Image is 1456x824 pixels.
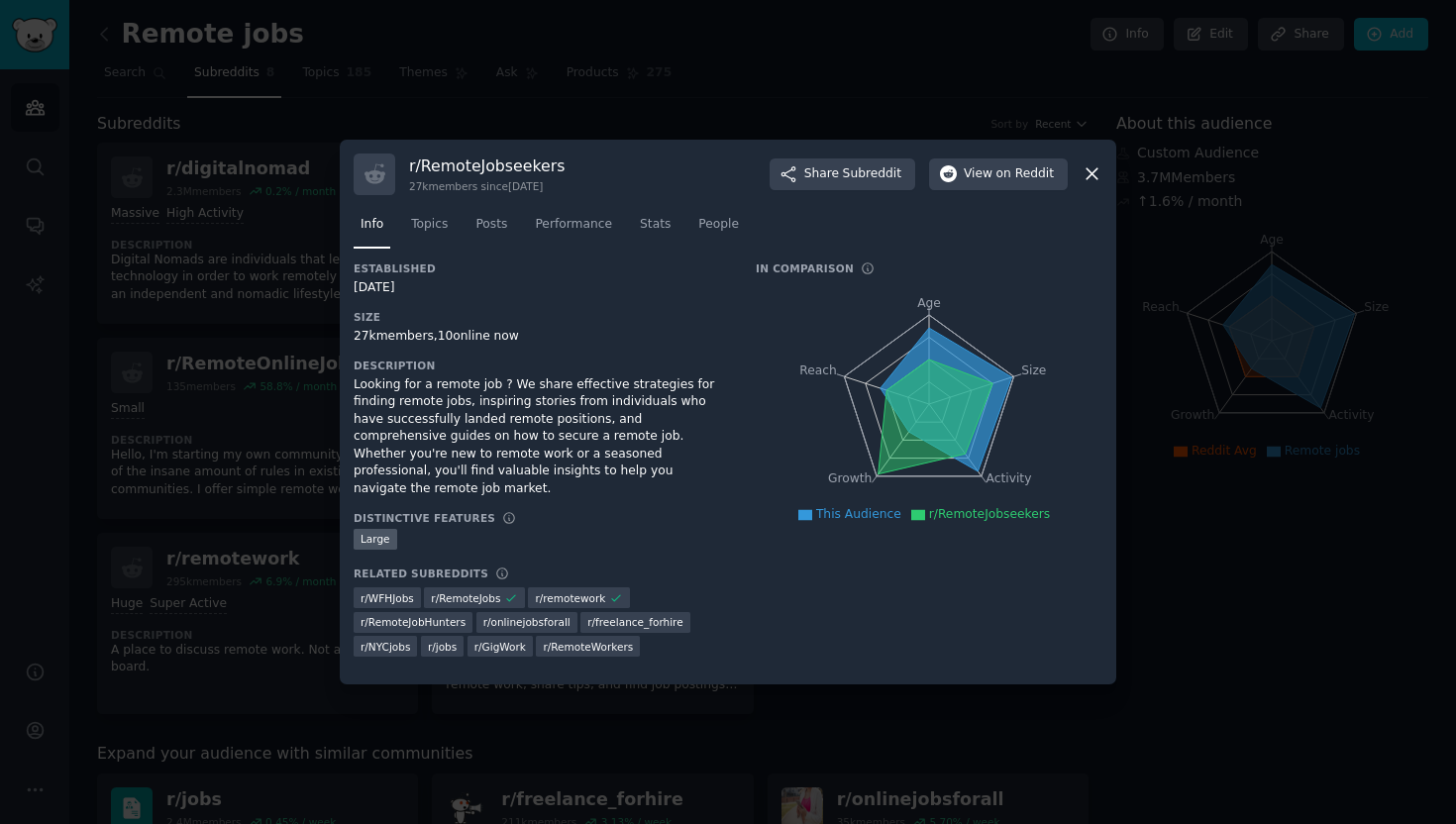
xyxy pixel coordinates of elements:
span: r/ remotework [535,591,605,605]
h3: Size [354,310,728,324]
a: Performance [528,209,619,250]
tspan: Growth [828,471,872,485]
span: People [698,216,739,234]
span: r/RemoteJobseekers [929,507,1050,521]
h3: Distinctive Features [354,511,495,525]
button: Viewon Reddit [929,158,1068,190]
a: Stats [633,209,677,250]
span: r/ NYCjobs [361,640,410,654]
div: Looking for a remote job ? We share effective strategies for finding remote jobs, inspiring stori... [354,376,728,498]
h3: Related Subreddits [354,566,488,580]
span: Performance [535,216,612,234]
a: Info [354,209,390,250]
span: This Audience [816,507,901,521]
span: r/ jobs [428,640,457,654]
a: People [691,209,746,250]
tspan: Size [1021,362,1046,376]
a: Topics [404,209,455,250]
span: Stats [640,216,671,234]
span: Subreddit [843,165,901,183]
div: Large [354,529,397,550]
span: r/ freelance_forhire [587,615,682,629]
h3: r/ RemoteJobseekers [409,155,565,176]
span: r/ onlinejobsforall [483,615,571,629]
span: on Reddit [996,165,1054,183]
span: r/ RemoteJobs [431,591,500,605]
span: Share [804,165,901,183]
h3: Description [354,359,728,372]
tspan: Activity [987,471,1032,485]
span: Posts [475,216,507,234]
span: r/ RemoteWorkers [543,640,633,654]
tspan: Age [917,296,941,310]
button: ShareSubreddit [770,158,915,190]
a: Posts [468,209,514,250]
span: r/ WFHJobs [361,591,414,605]
div: [DATE] [354,279,728,297]
h3: Established [354,261,728,275]
span: r/ GigWork [474,640,526,654]
tspan: Reach [799,362,837,376]
span: r/ RemoteJobHunters [361,615,466,629]
div: 27k members, 10 online now [354,328,728,346]
h3: In Comparison [756,261,854,275]
span: Info [361,216,383,234]
span: View [964,165,1054,183]
div: 27k members since [DATE] [409,179,565,193]
span: Topics [411,216,448,234]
